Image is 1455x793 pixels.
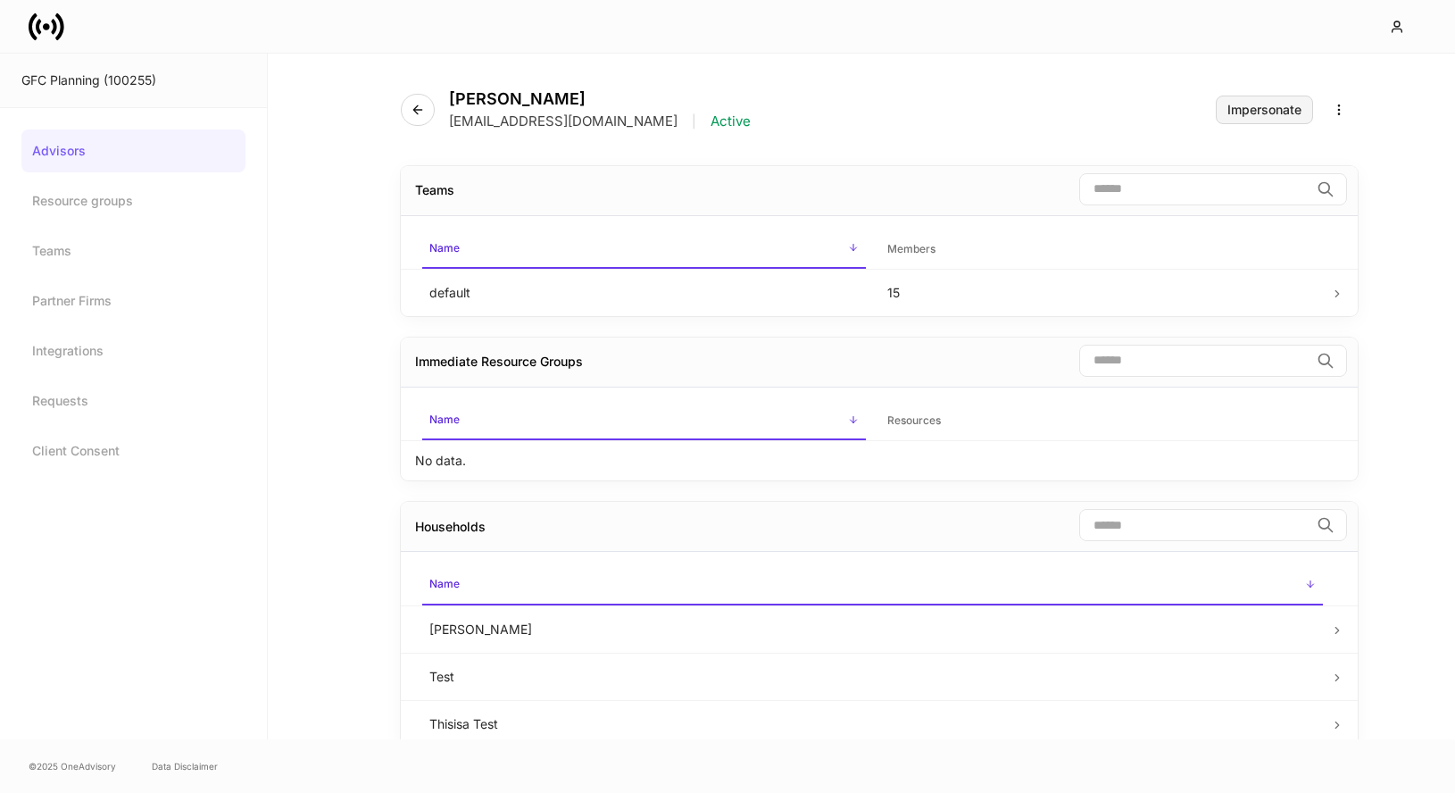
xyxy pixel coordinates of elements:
a: Requests [21,380,245,422]
a: Partner Firms [21,280,245,322]
p: Active [711,113,751,130]
div: Households [415,518,486,536]
p: [EMAIL_ADDRESS][DOMAIN_NAME] [449,113,678,130]
span: Name [422,566,1323,605]
td: Test [415,653,1330,700]
span: Name [422,230,866,269]
td: default [415,269,873,316]
span: Name [422,402,866,440]
td: Thisisa Test [415,700,1330,747]
span: Members [880,231,1324,268]
td: [PERSON_NAME] [415,605,1330,653]
td: 15 [873,269,1331,316]
div: Teams [415,181,454,199]
div: Immediate Resource Groups [415,353,583,371]
h6: Name [429,411,460,428]
h6: Name [429,239,460,256]
span: Resources [880,403,1324,439]
h6: Resources [887,412,941,429]
div: GFC Planning (100255) [21,71,245,89]
a: Advisors [21,129,245,172]
span: © 2025 OneAdvisory [29,759,116,773]
a: Teams [21,230,245,272]
a: Client Consent [21,430,245,472]
div: Impersonate [1227,104,1301,116]
h4: [PERSON_NAME] [449,89,751,109]
p: | [692,113,696,130]
a: Data Disclaimer [152,759,218,773]
a: Resource groups [21,179,245,222]
h6: Members [887,240,935,257]
a: Integrations [21,330,245,372]
h6: Name [429,575,460,592]
button: Impersonate [1216,96,1313,124]
p: No data. [415,452,466,470]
